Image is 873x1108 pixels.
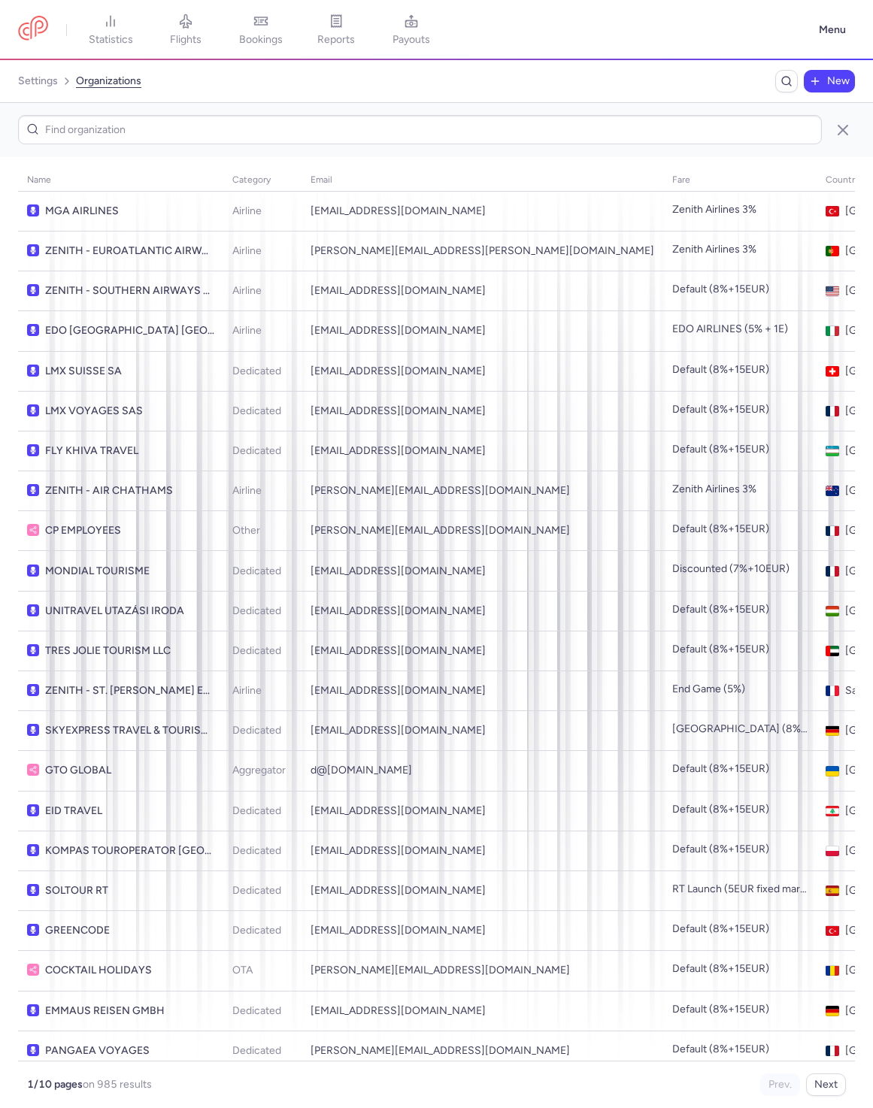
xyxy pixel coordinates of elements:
[672,763,769,775] span: Default (8%+15EUR)
[299,14,374,47] a: reports
[302,951,663,991] td: [PERSON_NAME][EMAIL_ADDRESS][DOMAIN_NAME]
[393,33,430,47] span: payouts
[302,391,663,431] td: [EMAIL_ADDRESS][DOMAIN_NAME]
[672,404,769,416] span: Default (8%+15EUR)
[827,75,850,87] span: New
[672,323,788,335] span: EDO AIRLINES (5% + 1E)
[672,444,769,456] span: Default (8%+15EUR)
[302,471,663,511] td: [PERSON_NAME][EMAIL_ADDRESS][DOMAIN_NAME]
[232,644,281,657] span: Dedicated
[672,923,769,935] span: Default (8%+15EUR)
[810,16,855,44] button: Menu
[302,311,663,351] td: [EMAIL_ADDRESS][DOMAIN_NAME]
[73,14,148,47] a: statistics
[45,365,214,377] span: LMX SUISSE SA
[302,711,663,751] td: [EMAIL_ADDRESS][DOMAIN_NAME]
[760,1073,800,1096] button: Prev.
[302,551,663,591] td: [EMAIL_ADDRESS][DOMAIN_NAME]
[663,169,817,192] th: fare
[672,723,808,735] span: [GEOGRAPHIC_DATA] (8% + 5EUR)
[302,991,663,1031] td: [EMAIL_ADDRESS][DOMAIN_NAME]
[45,325,214,337] span: EDO [GEOGRAPHIC_DATA] [GEOGRAPHIC_DATA]
[232,884,281,897] span: Dedicated
[223,169,302,192] th: category
[18,16,48,44] a: CitizenPlane red outlined logo
[170,33,202,47] span: flights
[302,791,663,831] td: [EMAIL_ADDRESS][DOMAIN_NAME]
[45,565,214,577] span: MONDIAL TOURISME
[232,204,262,217] span: Airline
[232,444,281,457] span: Dedicated
[45,805,214,817] span: EID TRAVEL
[232,284,262,297] span: Airline
[302,1031,663,1070] td: [PERSON_NAME][EMAIL_ADDRESS][DOMAIN_NAME]
[672,843,769,855] span: Default (8%+15EUR)
[232,324,262,337] span: Airline
[45,285,214,297] span: ZENITH - SOUTHERN AIRWAYS EXPRESS MOKULELE AIRLINES AND SURF AIR MOBILITY
[18,69,58,93] a: settings
[672,204,756,216] span: Zenith Airlines 3%
[232,565,281,577] span: Dedicated
[27,1078,83,1091] strong: 1/10 pages
[302,831,663,870] td: [EMAIL_ADDRESS][DOMAIN_NAME]
[672,244,756,256] span: Zenith Airlines 3%
[232,684,262,697] span: Airline
[672,604,769,616] span: Default (8%+15EUR)
[232,524,260,537] span: Other
[302,591,663,631] td: [EMAIL_ADDRESS][DOMAIN_NAME]
[45,485,214,497] span: ZENITH - AIR CHATHAMS
[374,14,449,47] a: payouts
[672,643,769,655] span: Default (8%+15EUR)
[302,671,663,711] td: [EMAIL_ADDRESS][DOMAIN_NAME]
[45,645,214,657] span: TRES JOLIE TOURISM LLC
[232,764,286,777] span: Aggregator
[45,885,214,897] span: SOLTOUR RT
[672,1004,769,1016] span: Default (8%+15EUR)
[232,604,281,617] span: Dedicated
[672,1043,769,1055] span: Default (8%+15EUR)
[76,69,141,93] a: organizations
[45,245,214,257] span: ZENITH - EUROATLANTIC AIRWAYS
[45,925,214,937] span: GREENCODE
[232,484,262,497] span: Airline
[45,525,214,537] span: CP EMPLOYEES
[45,1045,214,1057] span: PANGAEA VOYAGES
[302,271,663,311] td: [EMAIL_ADDRESS][DOMAIN_NAME]
[302,631,663,671] td: [EMAIL_ADDRESS][DOMAIN_NAME]
[672,283,769,295] span: Default (8%+15EUR)
[18,169,223,192] th: name
[302,431,663,471] td: [EMAIL_ADDRESS][DOMAIN_NAME]
[302,231,663,271] td: [PERSON_NAME][EMAIL_ADDRESS][PERSON_NAME][DOMAIN_NAME]
[18,115,822,144] input: Find organization
[232,724,281,737] span: Dedicated
[232,1004,281,1017] span: Dedicated
[672,523,769,535] span: Default (8%+15EUR)
[45,685,214,697] span: ZENITH - ST. [PERSON_NAME] EXECUTIVE
[232,804,281,817] span: Dedicated
[672,483,756,495] span: Zenith Airlines 3%
[45,964,214,976] span: COCKTAIL HOLIDAYS
[302,911,663,951] td: [EMAIL_ADDRESS][DOMAIN_NAME]
[302,169,663,192] th: email
[232,1044,281,1057] span: Dedicated
[45,1005,214,1017] span: EMMAUS REISEN GMBH
[45,725,214,737] span: SKYEXPRESS TRAVEL & TOURISM GMBH
[148,14,223,47] a: flights
[302,511,663,551] td: [PERSON_NAME][EMAIL_ADDRESS][DOMAIN_NAME]
[232,924,281,937] span: Dedicated
[232,844,281,857] span: Dedicated
[232,404,281,417] span: Dedicated
[672,804,769,816] span: Default (8%+15EUR)
[45,205,214,217] span: MGA AIRLINES
[672,883,808,895] span: RT Launch (5EUR fixed markup)
[302,192,663,232] td: [EMAIL_ADDRESS][DOMAIN_NAME]
[302,351,663,391] td: [EMAIL_ADDRESS][DOMAIN_NAME]
[317,33,355,47] span: reports
[45,845,214,857] span: KOMPAS TOUROPERATOR [GEOGRAPHIC_DATA]
[83,1078,152,1091] span: on 985 results
[45,445,214,457] span: FLY KHIVA TRAVEL
[223,14,299,47] a: bookings
[672,563,790,575] span: Discounted (7%+10EUR)
[804,70,855,92] button: New
[672,364,769,376] span: Default (8%+15EUR)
